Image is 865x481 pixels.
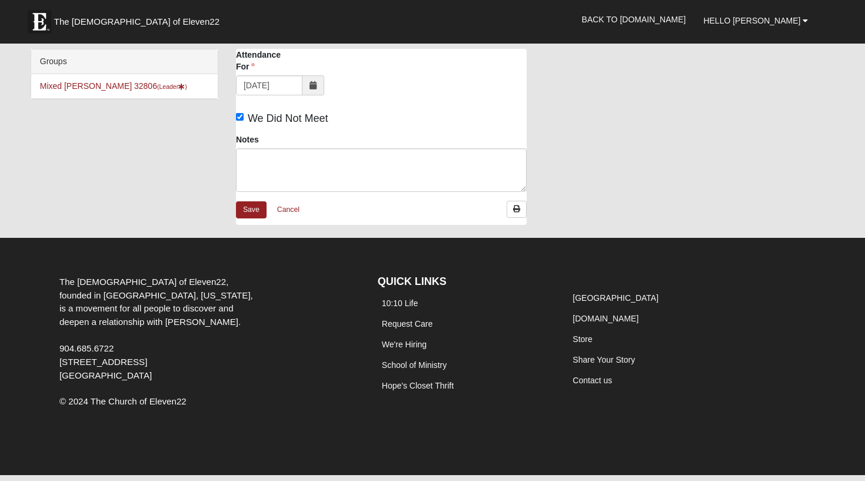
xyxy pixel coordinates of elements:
[573,334,592,344] a: Store
[236,113,244,121] input: We Did Not Meet
[573,5,695,34] a: Back to [DOMAIN_NAME]
[382,381,454,390] a: Hope's Closet Thrift
[382,360,447,370] a: School of Ministry
[378,276,551,288] h4: QUICK LINKS
[236,201,267,218] a: Save
[382,319,432,329] a: Request Care
[703,16,800,25] span: Hello [PERSON_NAME]
[507,201,527,218] a: Print Attendance Roster
[270,201,307,219] a: Cancel
[28,10,51,34] img: Eleven22 logo
[573,355,635,364] a: Share Your Story
[59,396,187,406] span: © 2024 The Church of Eleven22
[157,83,187,90] small: (Leader )
[22,4,257,34] a: The [DEMOGRAPHIC_DATA] of Eleven22
[248,112,328,124] span: We Did Not Meet
[59,370,152,380] span: [GEOGRAPHIC_DATA]
[382,340,427,349] a: We're Hiring
[51,276,263,383] div: The [DEMOGRAPHIC_DATA] of Eleven22, founded in [GEOGRAPHIC_DATA], [US_STATE], is a movement for a...
[236,49,295,72] label: Attendance For
[54,16,219,28] span: The [DEMOGRAPHIC_DATA] of Eleven22
[236,134,259,145] label: Notes
[573,314,638,323] a: [DOMAIN_NAME]
[573,293,658,303] a: [GEOGRAPHIC_DATA]
[382,298,418,308] a: 10:10 Life
[573,376,612,385] a: Contact us
[40,81,187,91] a: Mixed [PERSON_NAME] 32806(Leader)
[31,49,218,74] div: Groups
[694,6,817,35] a: Hello [PERSON_NAME]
